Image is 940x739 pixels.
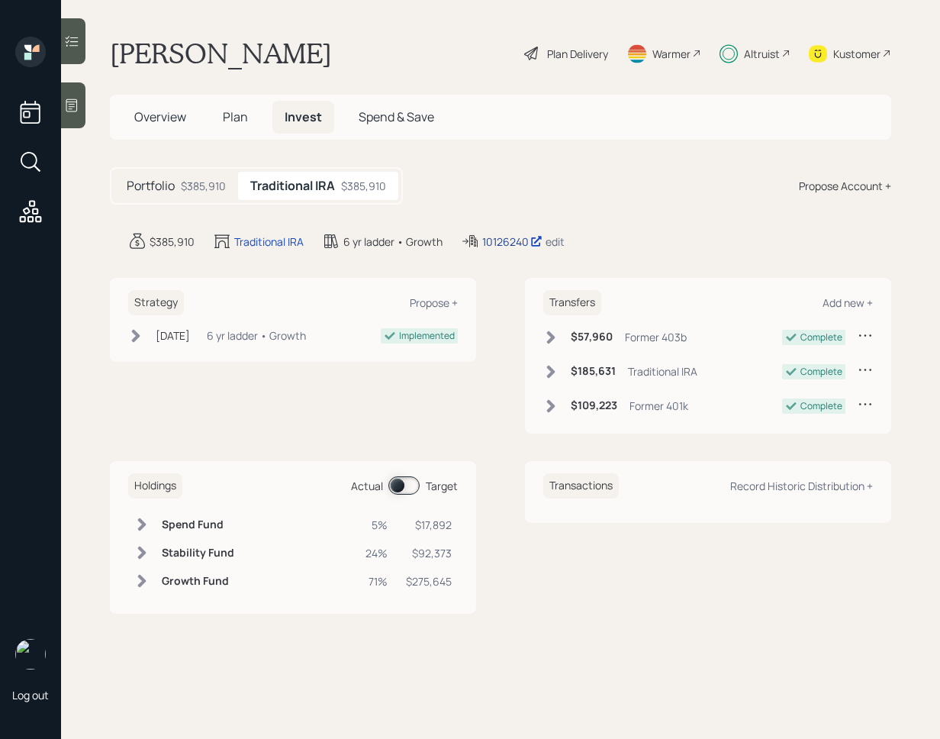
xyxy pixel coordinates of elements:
h6: Holdings [128,473,182,499]
div: $385,910 [341,178,386,194]
div: 6 yr ladder • Growth [207,328,306,344]
img: retirable_logo.png [15,639,46,670]
div: Traditional IRA [628,363,697,379]
div: 10126240 [482,234,542,250]
div: Former 403b [625,329,687,345]
div: 71% [365,573,388,589]
div: $275,645 [406,573,452,589]
div: Complete [800,399,842,413]
div: 5% [365,517,388,533]
div: $385,910 [150,234,195,250]
div: Complete [800,331,842,344]
h1: [PERSON_NAME] [110,37,332,70]
h6: Growth Fund [162,575,234,588]
h6: Transfers [543,290,601,315]
span: Overview [134,108,186,125]
div: Kustomer [833,46,880,62]
h6: Spend Fund [162,518,234,531]
div: $92,373 [406,545,452,561]
div: [DATE] [156,328,190,344]
div: Implemented [399,329,455,343]
div: Altruist [744,46,780,62]
span: Invest [285,108,322,125]
div: Actual [351,478,383,494]
div: Warmer [652,46,691,62]
div: Record Historic Distribution + [730,479,873,493]
h6: Stability Fund [162,547,234,560]
div: Log out [12,688,49,702]
h6: Strategy [128,290,184,315]
span: Plan [223,108,248,125]
h6: Transactions [543,473,619,499]
div: Complete [800,365,842,379]
div: 24% [365,545,388,561]
h6: $109,223 [571,399,617,412]
span: Spend & Save [359,108,434,125]
div: Former 401k [629,398,688,414]
div: Plan Delivery [547,46,608,62]
div: Propose + [410,295,458,310]
div: $17,892 [406,517,452,533]
div: Propose Account + [799,178,891,194]
h5: Portfolio [127,179,175,193]
div: $385,910 [181,178,226,194]
div: Traditional IRA [234,234,304,250]
div: Add new + [822,295,873,310]
h6: $57,960 [571,331,613,344]
div: edit [546,234,565,249]
div: Target [426,478,458,494]
h5: Traditional IRA [250,179,335,193]
h6: $185,631 [571,365,616,378]
div: 6 yr ladder • Growth [343,234,443,250]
